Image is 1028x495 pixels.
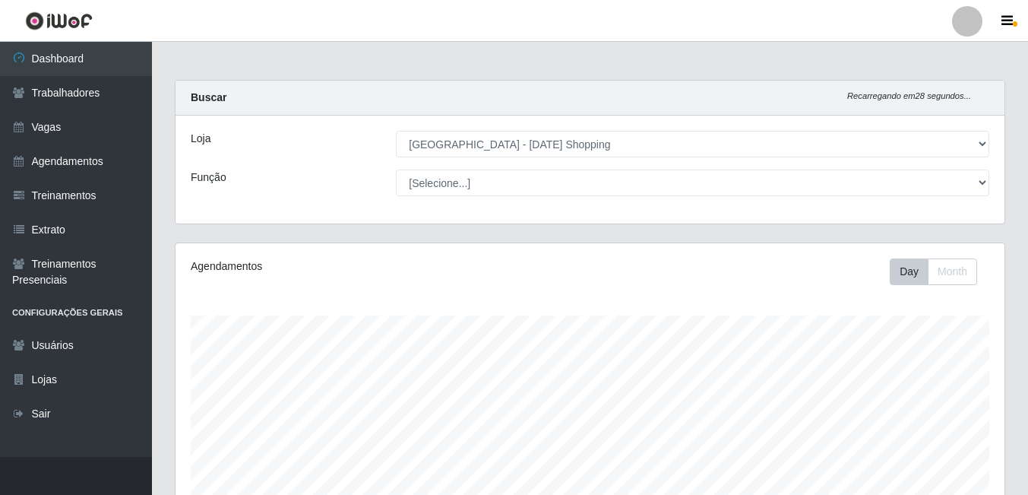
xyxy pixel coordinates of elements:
[890,259,977,285] div: First group
[191,259,510,274] div: Agendamentos
[25,11,93,30] img: CoreUI Logo
[191,91,226,103] strong: Buscar
[191,131,210,147] label: Loja
[928,259,977,285] button: Month
[191,170,226,186] label: Função
[847,91,971,100] i: Recarregando em 28 segundos...
[890,259,928,285] button: Day
[890,259,989,285] div: Toolbar with button groups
